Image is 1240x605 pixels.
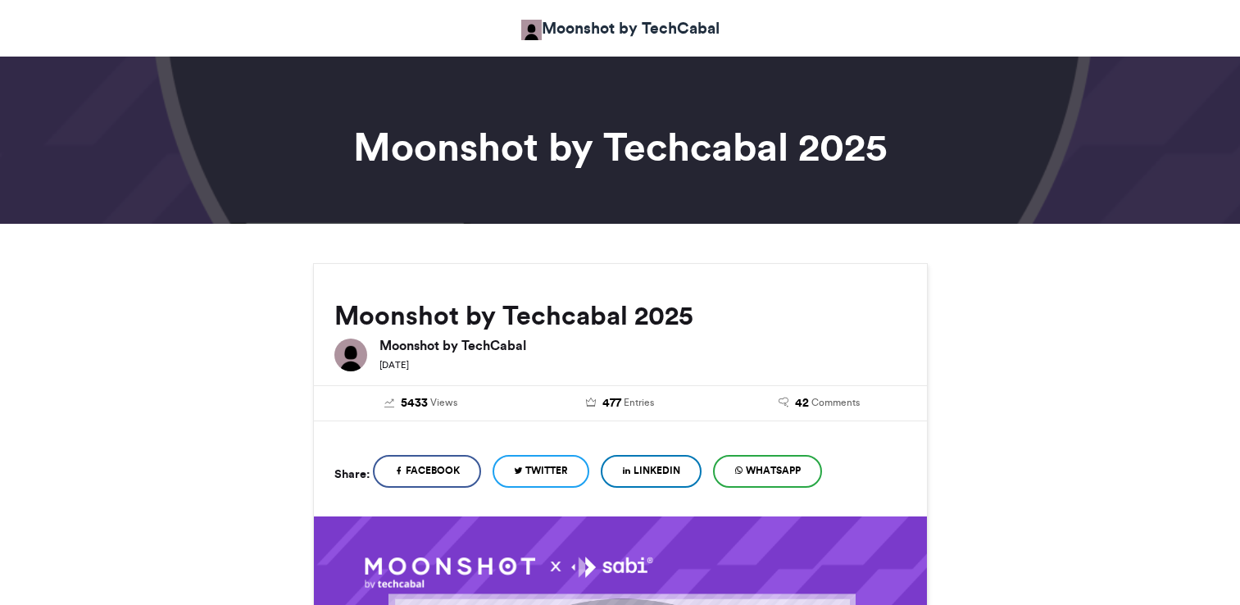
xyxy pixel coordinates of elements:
[166,127,1075,166] h1: Moonshot by Techcabal 2025
[811,395,860,410] span: Comments
[624,395,654,410] span: Entries
[379,339,906,352] h6: Moonshot by TechCabal
[732,394,906,412] a: 42 Comments
[334,339,367,371] img: Moonshot by TechCabal
[634,463,680,478] span: LinkedIn
[713,455,822,488] a: WhatsApp
[602,394,621,412] span: 477
[795,394,809,412] span: 42
[521,16,720,40] a: Moonshot by TechCabal
[365,557,652,589] img: 1758644554.097-6a393746cea8df337a0c7de2b556cf9f02f16574.png
[525,463,568,478] span: Twitter
[334,301,906,330] h2: Moonshot by Techcabal 2025
[521,20,542,40] img: Moonshot by TechCabal
[334,463,370,484] h5: Share:
[379,359,409,371] small: [DATE]
[334,394,509,412] a: 5433 Views
[401,394,428,412] span: 5433
[493,455,589,488] a: Twitter
[373,455,481,488] a: Facebook
[533,394,707,412] a: 477 Entries
[601,455,702,488] a: LinkedIn
[430,395,457,410] span: Views
[746,463,801,478] span: WhatsApp
[406,463,460,478] span: Facebook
